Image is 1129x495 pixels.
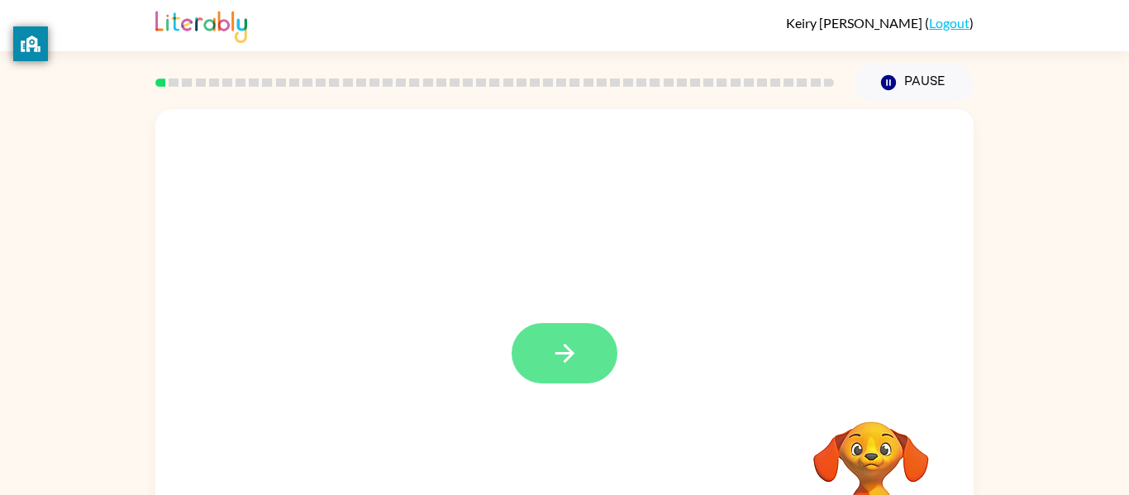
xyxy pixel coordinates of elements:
button: Pause [854,64,974,102]
button: privacy banner [13,26,48,61]
div: ( ) [786,15,974,31]
a: Logout [929,15,969,31]
span: Keiry [PERSON_NAME] [786,15,925,31]
img: Literably [155,7,247,43]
